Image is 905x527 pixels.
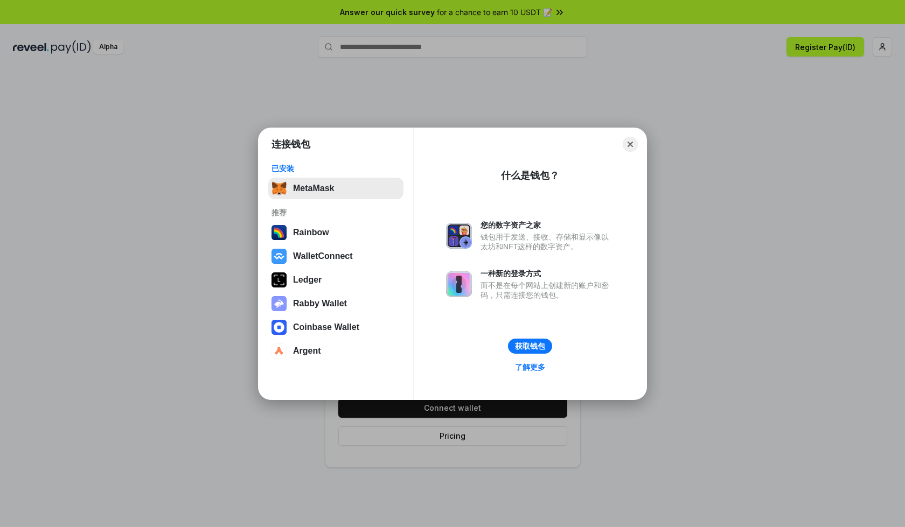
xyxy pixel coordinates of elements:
[271,296,287,311] img: svg+xml,%3Csvg%20xmlns%3D%22http%3A%2F%2Fwww.w3.org%2F2000%2Fsvg%22%20fill%3D%22none%22%20viewBox...
[509,360,552,374] a: 了解更多
[268,178,403,199] button: MetaMask
[508,339,552,354] button: 获取钱包
[271,320,287,335] img: svg+xml,%3Csvg%20width%3D%2228%22%20height%3D%2228%22%20viewBox%3D%220%200%2028%2028%22%20fill%3D...
[268,340,403,362] button: Argent
[293,228,329,237] div: Rainbow
[268,222,403,243] button: Rainbow
[268,293,403,314] button: Rabby Wallet
[293,251,353,261] div: WalletConnect
[515,341,545,351] div: 获取钱包
[271,272,287,287] img: svg+xml,%3Csvg%20xmlns%3D%22http%3A%2F%2Fwww.w3.org%2F2000%2Fsvg%22%20width%3D%2228%22%20height%3...
[293,346,321,356] div: Argent
[515,362,545,372] div: 了解更多
[293,299,347,308] div: Rabby Wallet
[268,245,403,267] button: WalletConnect
[271,225,287,240] img: svg+xml,%3Csvg%20width%3D%22120%22%20height%3D%22120%22%20viewBox%3D%220%200%20120%20120%22%20fil...
[481,280,614,300] div: 而不是在每个网站上创建新的账户和密码，只需连接您的钱包。
[501,169,559,182] div: 什么是钱包？
[271,138,310,151] h1: 连接钱包
[623,137,638,152] button: Close
[271,343,287,359] img: svg+xml,%3Csvg%20width%3D%2228%22%20height%3D%2228%22%20viewBox%3D%220%200%2028%2028%22%20fill%3D...
[293,322,359,332] div: Coinbase Wallet
[446,223,472,249] img: svg+xml,%3Csvg%20xmlns%3D%22http%3A%2F%2Fwww.w3.org%2F2000%2Fsvg%22%20fill%3D%22none%22%20viewBox...
[271,164,400,173] div: 已安装
[271,181,287,196] img: svg+xml,%3Csvg%20fill%3D%22none%22%20height%3D%2233%22%20viewBox%3D%220%200%2035%2033%22%20width%...
[481,220,614,230] div: 您的数字资产之家
[293,184,334,193] div: MetaMask
[268,269,403,291] button: Ledger
[481,232,614,251] div: 钱包用于发送、接收、存储和显示像以太坊和NFT这样的数字资产。
[271,208,400,217] div: 推荐
[446,271,472,297] img: svg+xml,%3Csvg%20xmlns%3D%22http%3A%2F%2Fwww.w3.org%2F2000%2Fsvg%22%20fill%3D%22none%22%20viewBox...
[271,249,287,264] img: svg+xml,%3Csvg%20width%3D%2228%22%20height%3D%2228%22%20viewBox%3D%220%200%2028%2028%22%20fill%3D...
[481,269,614,278] div: 一种新的登录方式
[293,275,322,285] div: Ledger
[268,317,403,338] button: Coinbase Wallet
